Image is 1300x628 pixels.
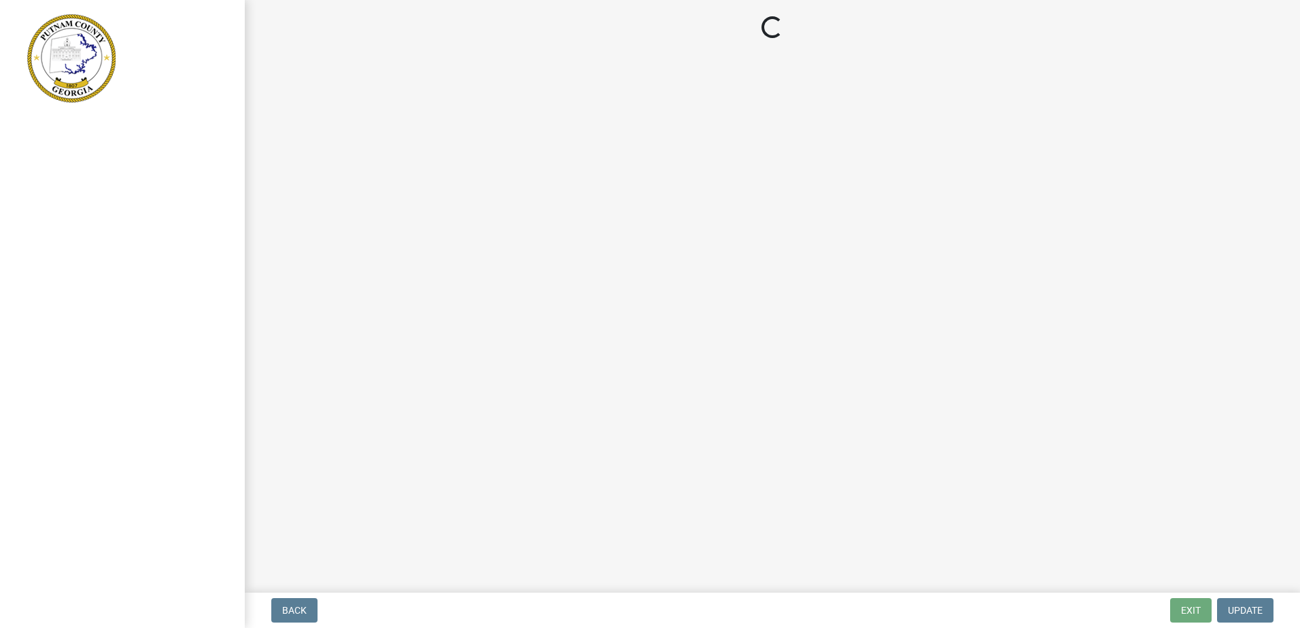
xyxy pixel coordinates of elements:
[271,598,318,623] button: Back
[27,14,116,103] img: Putnam County, Georgia
[1217,598,1273,623] button: Update
[1228,605,1263,616] span: Update
[282,605,307,616] span: Back
[1170,598,1212,623] button: Exit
